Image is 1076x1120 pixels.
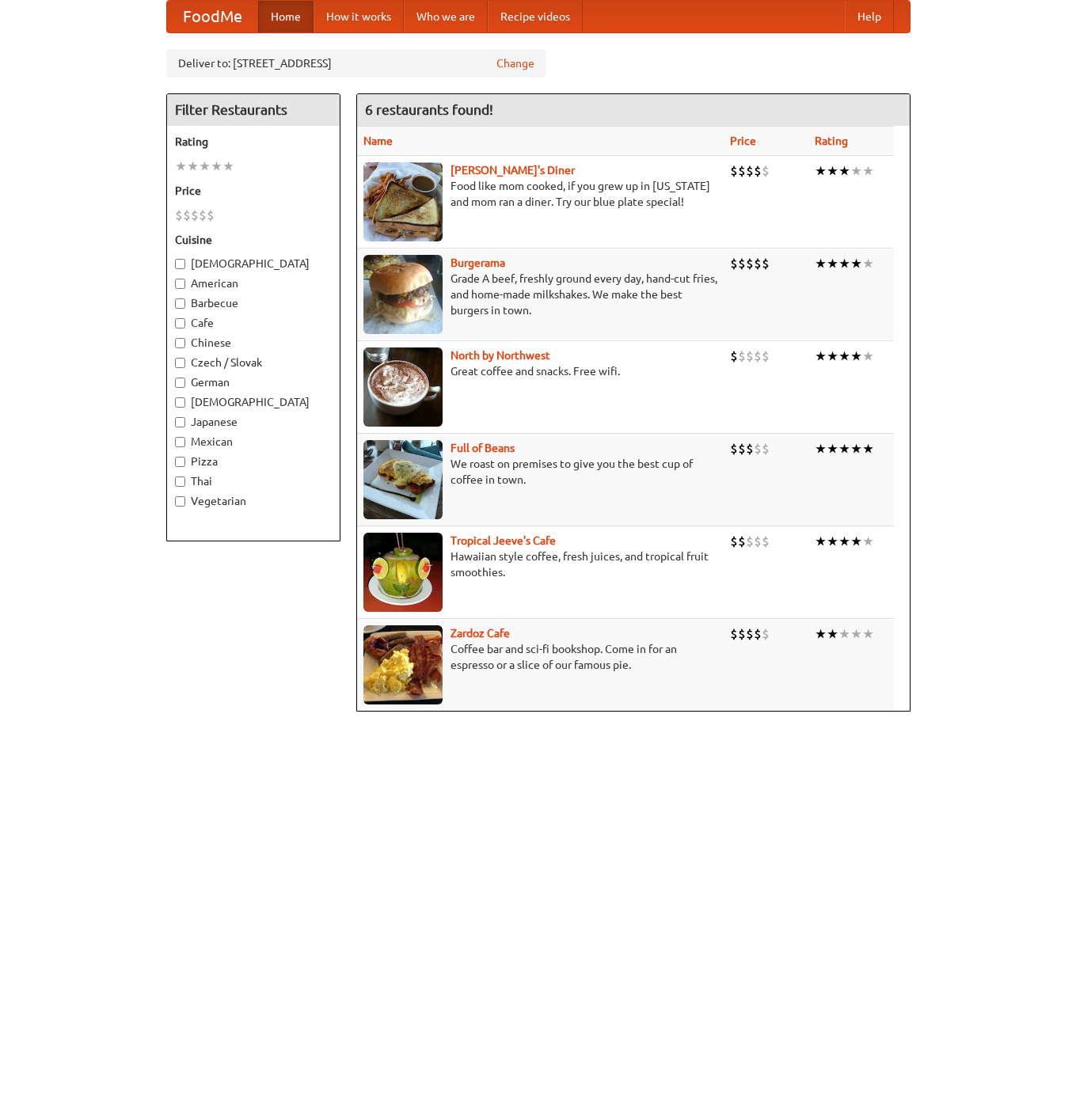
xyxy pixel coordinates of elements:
[738,255,746,272] li: $
[838,255,850,272] li: ★
[738,625,746,643] li: $
[175,374,332,390] label: German
[363,456,717,488] p: We roast on premises to give you the best cup of coffee in town.
[850,533,862,550] li: ★
[175,476,185,487] input: Thai
[746,440,754,457] li: $
[175,457,185,467] input: Pizza
[738,347,746,365] li: $
[175,397,185,408] input: [DEMOGRAPHIC_DATA]
[363,255,443,334] img: burgerama.jpg
[730,347,738,365] li: $
[815,347,827,365] li: ★
[451,534,556,547] a: Tropical Jeeve's Cafe
[815,135,848,147] a: Rating
[754,347,762,365] li: $
[314,1,404,32] a: How it works
[850,255,862,272] li: ★
[730,255,738,272] li: $
[363,625,443,704] img: zardoz.jpg
[754,255,762,272] li: $
[451,349,550,362] a: North by Northwest
[207,207,215,224] li: $
[363,641,717,673] p: Coffee bar and sci-fi bookshop. Come in for an espresso or a slice of our famous pie.
[175,275,332,291] label: American
[496,55,534,71] a: Change
[762,533,770,550] li: $
[730,135,756,147] a: Price
[175,315,332,331] label: Cafe
[815,533,827,550] li: ★
[199,207,207,224] li: $
[167,1,258,32] a: FoodMe
[754,625,762,643] li: $
[838,625,850,643] li: ★
[175,355,332,370] label: Czech / Slovak
[730,533,738,550] li: $
[199,158,211,175] li: ★
[838,347,850,365] li: ★
[175,279,185,289] input: American
[175,358,185,368] input: Czech / Slovak
[850,440,862,457] li: ★
[222,158,234,175] li: ★
[365,102,493,117] ng-pluralize: 6 restaurants found!
[730,440,738,457] li: $
[363,549,717,580] p: Hawaiian style coffee, fresh juices, and tropical fruit smoothies.
[815,255,827,272] li: ★
[738,440,746,457] li: $
[175,437,185,447] input: Mexican
[175,318,185,328] input: Cafe
[175,338,185,348] input: Chinese
[363,347,443,427] img: north.jpg
[862,162,874,180] li: ★
[850,162,862,180] li: ★
[451,627,510,640] b: Zardoz Cafe
[175,335,332,351] label: Chinese
[850,347,862,365] li: ★
[850,625,862,643] li: ★
[175,232,332,248] h5: Cuisine
[754,533,762,550] li: $
[175,183,332,199] h5: Price
[363,363,717,379] p: Great coffee and snacks. Free wifi.
[862,625,874,643] li: ★
[746,533,754,550] li: $
[167,94,340,126] h4: Filter Restaurants
[762,347,770,365] li: $
[762,255,770,272] li: $
[363,533,443,612] img: jeeves.jpg
[191,207,199,224] li: $
[175,394,332,410] label: [DEMOGRAPHIC_DATA]
[175,417,185,427] input: Japanese
[827,625,838,643] li: ★
[815,162,827,180] li: ★
[862,255,874,272] li: ★
[187,158,199,175] li: ★
[175,298,185,309] input: Barbecue
[827,162,838,180] li: ★
[175,295,332,311] label: Barbecue
[175,414,332,430] label: Japanese
[827,533,838,550] li: ★
[488,1,583,32] a: Recipe videos
[838,440,850,457] li: ★
[175,493,332,509] label: Vegetarian
[175,473,332,489] label: Thai
[175,496,185,507] input: Vegetarian
[827,255,838,272] li: ★
[451,442,515,454] a: Full of Beans
[827,440,838,457] li: ★
[175,378,185,388] input: German
[746,625,754,643] li: $
[838,162,850,180] li: ★
[746,255,754,272] li: $
[746,347,754,365] li: $
[862,440,874,457] li: ★
[738,162,746,180] li: $
[451,256,505,269] b: Burgerama
[175,158,187,175] li: ★
[183,207,191,224] li: $
[363,178,717,210] p: Food like mom cooked, if you grew up in [US_STATE] and mom ran a diner. Try our blue plate special!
